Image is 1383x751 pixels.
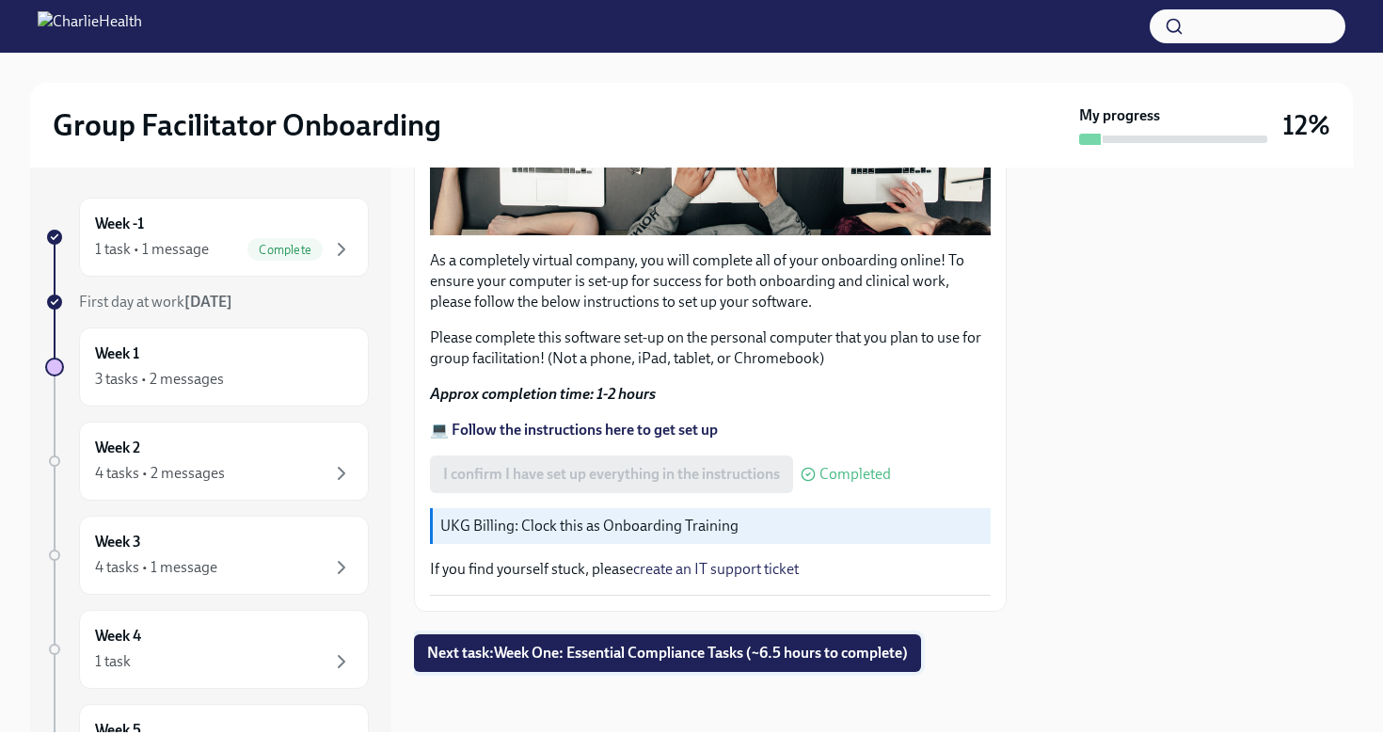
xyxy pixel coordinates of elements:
strong: My progress [1079,105,1160,126]
a: Week -11 task • 1 messageComplete [45,198,369,277]
div: 3 tasks • 2 messages [95,369,224,390]
img: CharlieHealth [38,11,142,41]
span: Complete [247,243,323,257]
strong: [DATE] [184,293,232,311]
h6: Week 5 [95,720,141,741]
a: create an IT support ticket [633,560,799,578]
strong: Approx completion time: 1-2 hours [430,385,656,403]
h6: Week 1 [95,344,139,364]
div: 4 tasks • 2 messages [95,463,225,484]
div: 4 tasks • 1 message [95,557,217,578]
h6: Week 4 [95,626,141,647]
div: 1 task [95,651,131,672]
a: Week 13 tasks • 2 messages [45,328,369,407]
span: Next task : Week One: Essential Compliance Tasks (~6.5 hours to complete) [427,644,908,663]
a: First day at work[DATE] [45,292,369,312]
h2: Group Facilitator Onboarding [53,106,441,144]
p: As a completely virtual company, you will complete all of your onboarding online! To ensure your ... [430,250,991,312]
span: Completed [819,467,891,482]
p: UKG Billing: Clock this as Onboarding Training [440,516,983,536]
h6: Week 3 [95,532,141,552]
a: Week 34 tasks • 1 message [45,516,369,595]
h6: Week -1 [95,214,144,234]
span: First day at work [79,293,232,311]
a: Week 24 tasks • 2 messages [45,422,369,501]
div: 1 task • 1 message [95,239,209,260]
h6: Week 2 [95,438,140,458]
p: Please complete this software set-up on the personal computer that you plan to use for group faci... [430,328,991,369]
a: Week 41 task [45,610,369,689]
h3: 12% [1282,108,1330,142]
p: If you find yourself stuck, please [430,559,991,580]
a: 💻 Follow the instructions here to get set up [430,421,718,439]
button: Next task:Week One: Essential Compliance Tasks (~6.5 hours to complete) [414,634,921,672]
